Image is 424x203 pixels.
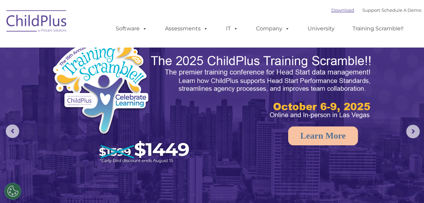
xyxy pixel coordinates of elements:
font: | [331,7,421,13]
a: Schedule A Demo [381,7,421,13]
button: Cookies Settings [4,183,21,200]
a: Company [249,22,296,35]
a: Learn More [288,126,358,145]
a: Download [331,7,354,13]
span: Phone number [94,72,122,77]
a: Support [362,7,380,13]
a: IT [219,22,245,35]
a: Training Scramble!! [346,22,410,35]
span: Last name [94,45,114,50]
iframe: Chat Widget [314,130,424,203]
a: Software [109,22,154,35]
img: ChildPlus by Procare Solutions [3,5,70,39]
a: Assessments [158,22,215,35]
a: University [301,22,341,35]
